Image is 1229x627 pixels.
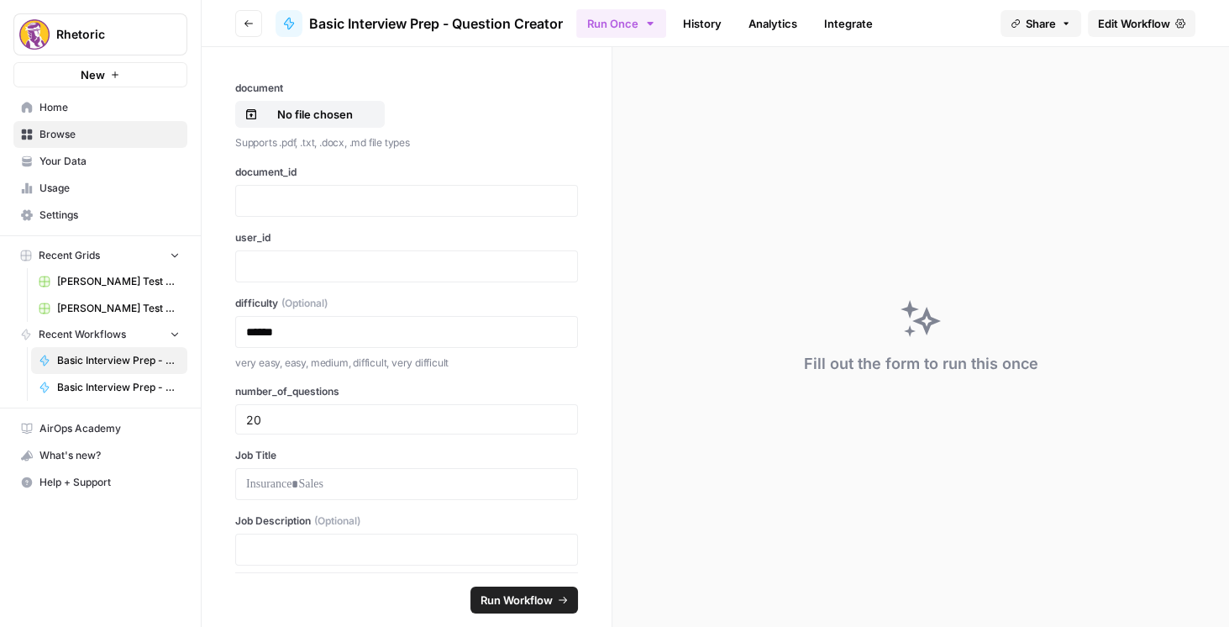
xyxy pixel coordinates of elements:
span: [PERSON_NAME] Test Workflow - SERP Overview Grid [57,301,180,316]
a: Basic Interview Prep - Question Creator [31,374,187,401]
div: What's new? [14,443,186,468]
a: Analytics [738,10,807,37]
a: Edit Workflow [1088,10,1195,37]
label: document_id [235,165,578,180]
a: History [673,10,732,37]
label: difficulty [235,296,578,311]
a: Integrate [814,10,883,37]
p: No file chosen [261,106,369,123]
span: New [81,66,105,83]
a: Settings [13,202,187,229]
span: Your Data [39,154,180,169]
div: Fill out the form to run this once [804,352,1038,376]
a: AirOps Academy [13,415,187,442]
span: (Optional) [314,514,360,529]
label: Job Title [235,448,578,463]
a: [PERSON_NAME] Test Workflow - Copilot Example Grid [31,268,187,295]
span: Basic Interview Prep - Question Creator [57,353,180,368]
span: Share [1026,15,1056,32]
span: Recent Grids [39,248,100,263]
a: Basic Interview Prep - Question Creator [31,347,187,374]
button: Run Workflow [470,587,578,614]
button: Help + Support [13,469,187,496]
span: Home [39,100,180,115]
a: Home [13,94,187,121]
button: What's new? [13,442,187,469]
span: [PERSON_NAME] Test Workflow - Copilot Example Grid [57,274,180,289]
span: Usage [39,181,180,196]
a: Basic Interview Prep - Question Creator [276,10,563,37]
p: Supports .pdf, .txt, .docx, .md file types [235,134,578,151]
span: Help + Support [39,475,180,490]
span: (Optional) [281,296,328,311]
span: Settings [39,208,180,223]
span: Basic Interview Prep - Question Creator [57,380,180,395]
span: Browse [39,127,180,142]
p: very easy, easy, medium, difficult, very difficult [235,355,578,371]
button: Workspace: Rhetoric [13,13,187,55]
img: Rhetoric Logo [19,19,50,50]
label: document [235,81,578,96]
a: Browse [13,121,187,148]
button: No file chosen [235,101,385,128]
label: user_id [235,230,578,245]
label: Job Description [235,514,578,529]
input: 5, 10, 15, 20 [246,412,567,427]
span: AirOps Academy [39,421,180,436]
span: Rhetoric [56,26,158,43]
span: Basic Interview Prep - Question Creator [309,13,563,34]
button: New [13,62,187,87]
button: Share [1001,10,1081,37]
a: [PERSON_NAME] Test Workflow - SERP Overview Grid [31,295,187,322]
label: number_of_questions [235,384,578,399]
button: Recent Workflows [13,322,187,347]
button: Recent Grids [13,243,187,268]
span: Recent Workflows [39,327,126,342]
button: Run Once [576,9,666,38]
span: Run Workflow [481,592,553,609]
a: Usage [13,175,187,202]
a: Your Data [13,148,187,175]
span: Edit Workflow [1098,15,1170,32]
